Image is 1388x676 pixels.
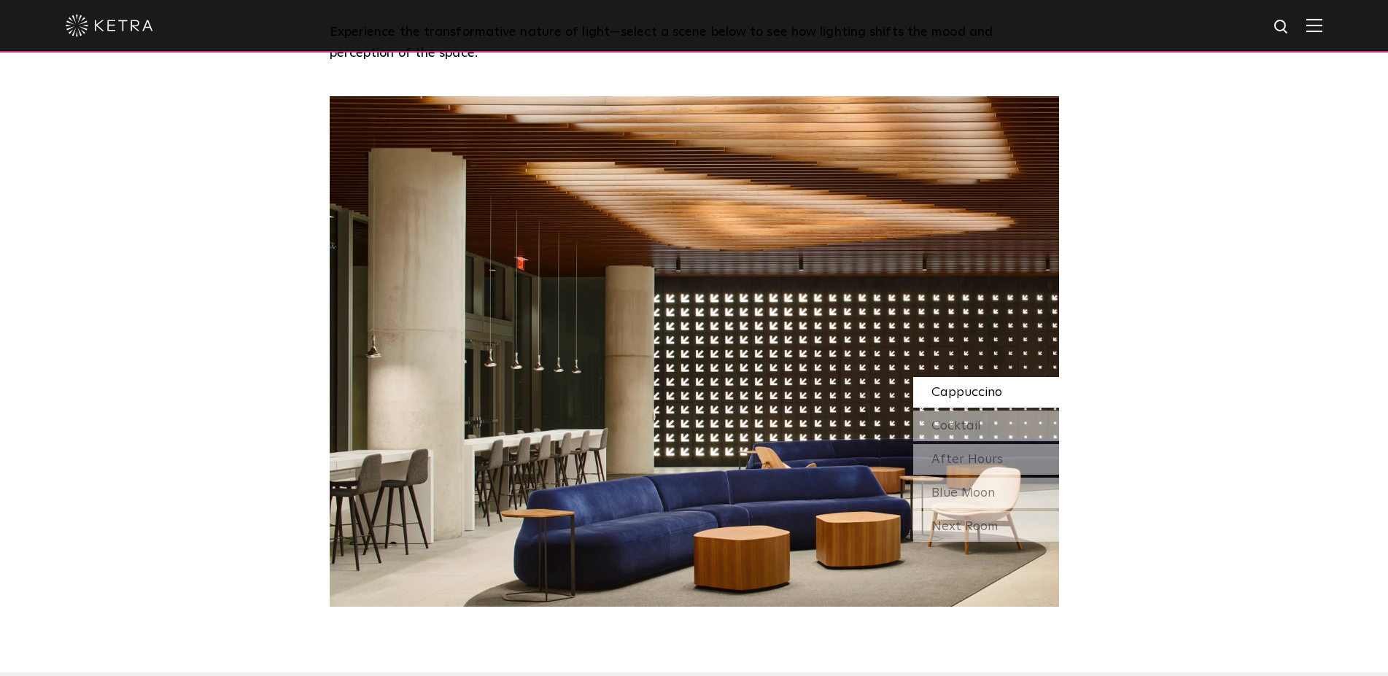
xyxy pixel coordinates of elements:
img: search icon [1273,18,1291,36]
img: ketra-logo-2019-white [66,15,153,36]
img: Hamburger%20Nav.svg [1306,18,1322,32]
span: Cappuccino [931,386,1002,399]
span: Blue Moon [931,486,995,500]
span: After Hours [931,453,1003,466]
img: SS_SXSW_Desktop_Cool [330,96,1059,607]
div: Next Room [913,511,1059,542]
span: Cocktail [931,419,981,432]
